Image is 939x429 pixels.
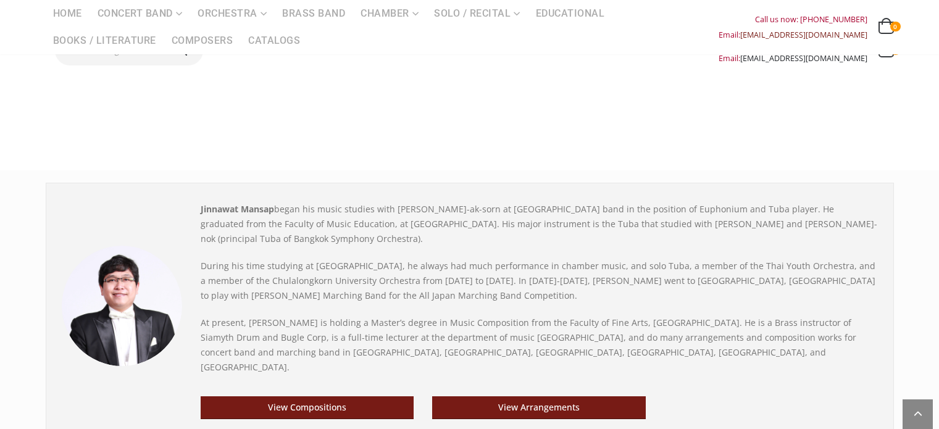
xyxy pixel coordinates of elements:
[201,202,878,246] p: began his music studies with [PERSON_NAME]-ak-sorn at [GEOGRAPHIC_DATA] band in the position of E...
[890,22,900,31] span: 0
[201,259,878,303] p: During his time studying at [GEOGRAPHIC_DATA], he always had much performance in chamber music, a...
[719,51,867,66] div: Email:
[201,203,274,215] strong: Jinnawat Mansap
[432,396,646,419] a: View Arrangements
[241,27,307,54] a: Catalogs
[46,27,164,54] a: Books / Literature
[719,12,867,27] div: Call us now: [PHONE_NUMBER]
[740,53,867,64] a: [EMAIL_ADDRESS][DOMAIN_NAME]
[201,315,878,375] p: At present, [PERSON_NAME] is holding a Master’s degree in Music Composition from the Faculty of F...
[201,396,414,419] a: View Compositions
[719,27,867,43] div: Email:
[164,27,241,54] a: Composers
[62,246,182,366] img: Jinnawat Mansap_2
[740,30,867,40] a: [EMAIL_ADDRESS][DOMAIN_NAME]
